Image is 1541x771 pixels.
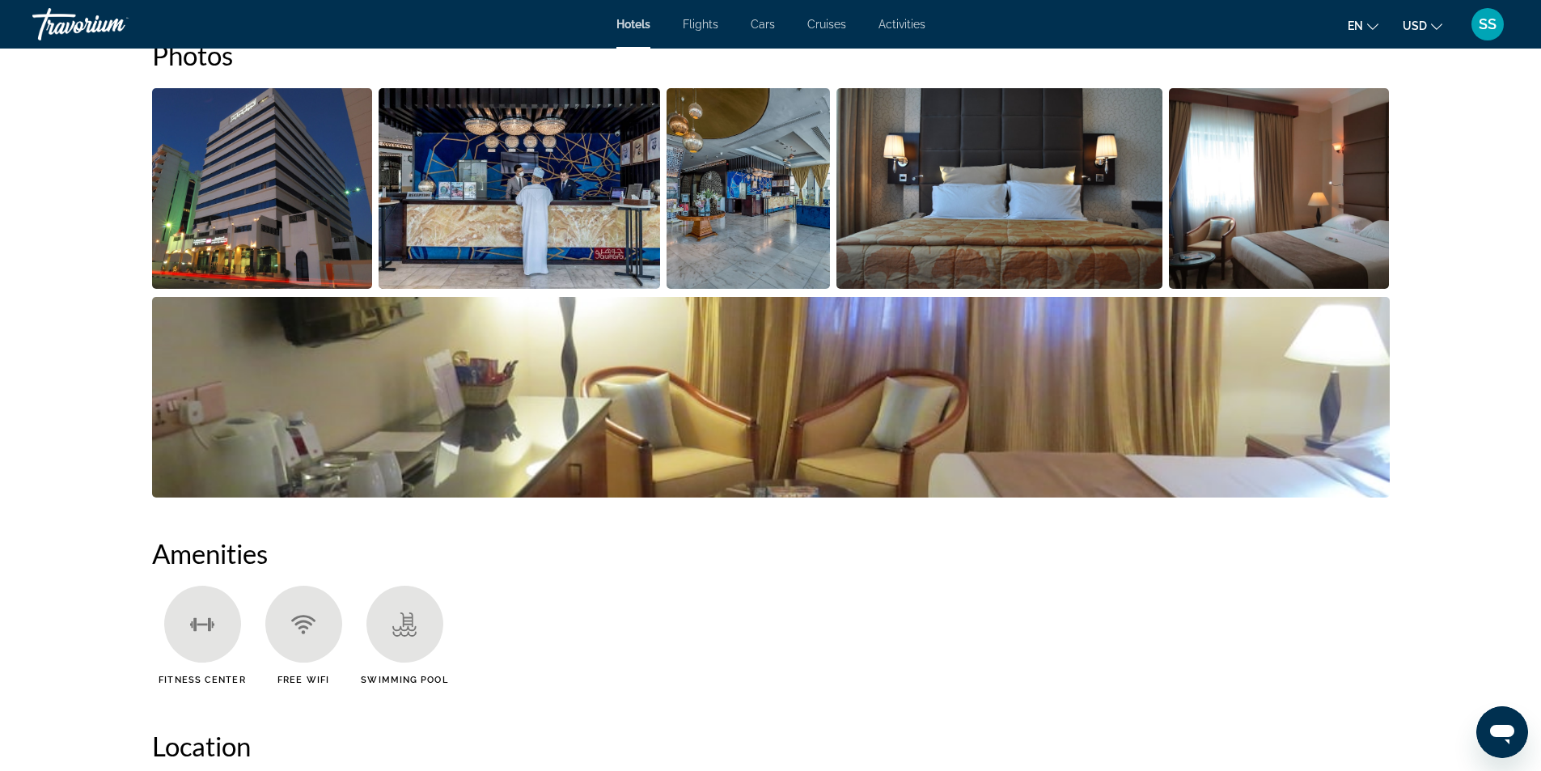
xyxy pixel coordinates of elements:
a: Hotels [616,18,650,31]
iframe: Button to launch messaging window [1476,706,1528,758]
button: Open full-screen image slider [152,87,373,290]
span: Free WiFi [277,675,329,685]
a: Activities [878,18,925,31]
a: Cars [751,18,775,31]
h2: Photos [152,39,1390,71]
button: Open full-screen image slider [836,87,1162,290]
span: Fitness Center [159,675,245,685]
a: Travorium [32,3,194,45]
h2: Location [152,730,1390,762]
span: en [1348,19,1363,32]
button: Open full-screen image slider [1169,87,1390,290]
a: Flights [683,18,718,31]
button: Change currency [1403,14,1442,37]
h2: Amenities [152,537,1390,570]
button: Change language [1348,14,1378,37]
button: Open full-screen image slider [667,87,831,290]
span: SS [1479,16,1497,32]
span: Swimming Pool [361,675,447,685]
button: Open full-screen image slider [379,87,660,290]
button: User Menu [1467,7,1509,41]
span: USD [1403,19,1427,32]
a: Cruises [807,18,846,31]
button: Open full-screen image slider [152,296,1390,498]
